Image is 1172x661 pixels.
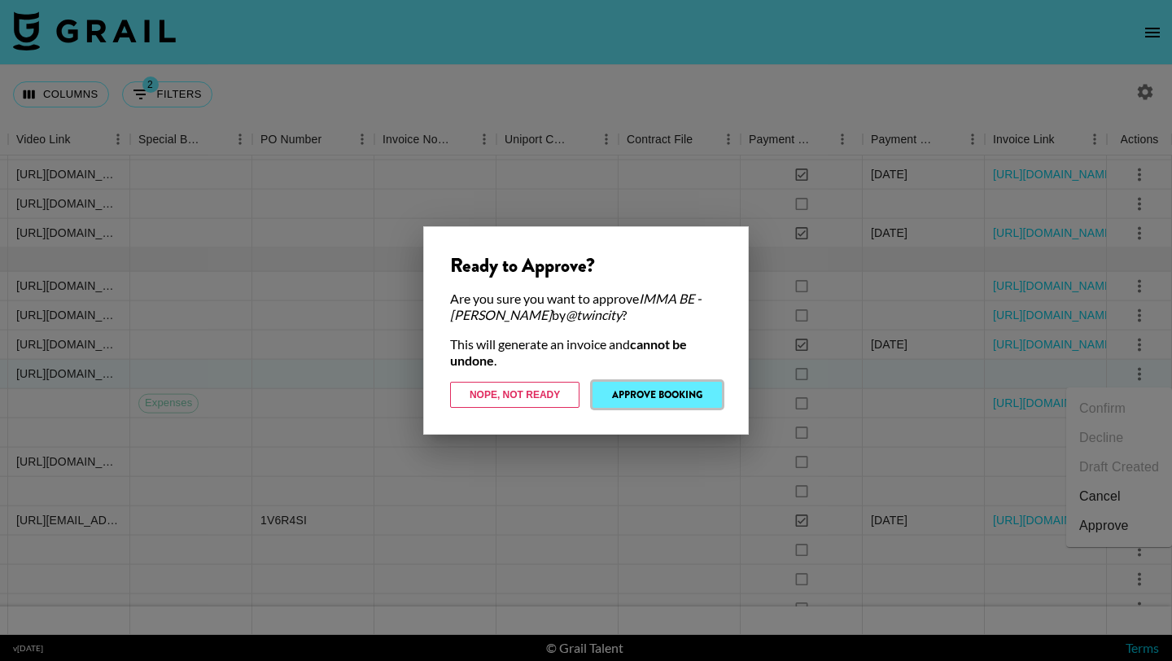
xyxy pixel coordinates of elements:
em: @ twincity [566,307,622,322]
div: Are you sure you want to approve by ? [450,291,722,323]
div: This will generate an invoice and . [450,336,722,369]
button: Approve Booking [593,382,722,408]
button: Nope, Not Ready [450,382,579,408]
em: IMMA BE - [PERSON_NAME] [450,291,702,322]
strong: cannot be undone [450,336,687,368]
div: Ready to Approve? [450,253,722,278]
